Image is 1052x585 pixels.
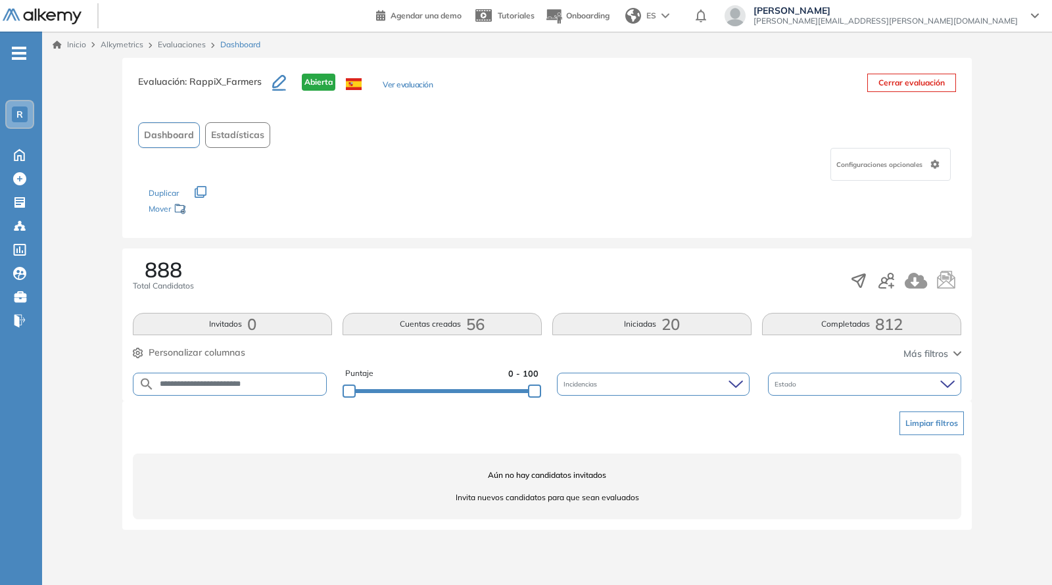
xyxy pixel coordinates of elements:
[149,188,179,198] span: Duplicar
[768,373,961,396] div: Estado
[625,8,641,24] img: world
[133,280,194,292] span: Total Candidatos
[376,7,462,22] a: Agendar una demo
[661,13,669,18] img: arrow
[133,492,961,503] span: Invita nuevos candidatos para que sean evaluados
[133,346,245,360] button: Personalizar columnas
[205,122,270,148] button: Estadísticas
[133,469,961,481] span: Aún no hay candidatos invitados
[138,74,272,101] h3: Evaluación
[220,39,260,51] span: Dashboard
[138,122,200,148] button: Dashboard
[211,128,264,142] span: Estadísticas
[3,9,82,25] img: Logo
[498,11,535,20] span: Tutoriales
[383,79,433,93] button: Ver evaluación
[563,379,600,389] span: Incidencias
[145,259,182,280] span: 888
[775,379,799,389] span: Estado
[762,313,961,335] button: Completadas812
[53,39,86,51] a: Inicio
[903,347,961,361] button: Más filtros
[899,411,964,435] button: Limpiar filtros
[508,367,538,380] span: 0 - 100
[16,109,23,120] span: R
[753,5,1018,16] span: [PERSON_NAME]
[101,39,143,49] span: Alkymetrics
[343,313,542,335] button: Cuentas creadas56
[557,373,750,396] div: Incidencias
[133,313,332,335] button: Invitados0
[753,16,1018,26] span: [PERSON_NAME][EMAIL_ADDRESS][PERSON_NAME][DOMAIN_NAME]
[903,347,948,361] span: Más filtros
[158,39,206,49] a: Evaluaciones
[139,376,155,392] img: SEARCH_ALT
[836,160,925,170] span: Configuraciones opcionales
[646,10,656,22] span: ES
[867,74,956,92] button: Cerrar evaluación
[346,78,362,90] img: ESP
[830,148,951,181] div: Configuraciones opcionales
[566,11,610,20] span: Onboarding
[302,74,335,91] span: Abierta
[149,346,245,360] span: Personalizar columnas
[545,2,610,30] button: Onboarding
[12,52,26,55] i: -
[149,198,280,222] div: Mover
[552,313,752,335] button: Iniciadas20
[185,76,262,87] span: : RappiX_Farmers
[345,367,373,380] span: Puntaje
[144,128,194,142] span: Dashboard
[391,11,462,20] span: Agendar una demo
